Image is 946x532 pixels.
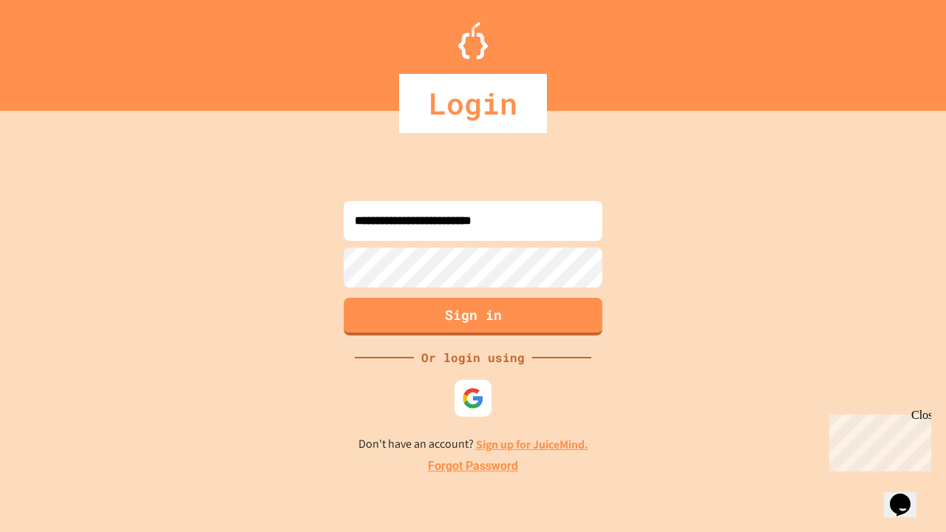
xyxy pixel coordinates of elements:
img: Logo.svg [458,22,488,59]
a: Forgot Password [428,457,518,475]
img: google-icon.svg [462,387,484,409]
iframe: chat widget [823,409,931,471]
iframe: chat widget [884,473,931,517]
div: Chat with us now!Close [6,6,102,94]
div: Or login using [414,349,532,366]
div: Login [399,74,547,133]
p: Don't have an account? [358,435,588,454]
a: Sign up for JuiceMind. [476,437,588,452]
button: Sign in [344,298,602,335]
